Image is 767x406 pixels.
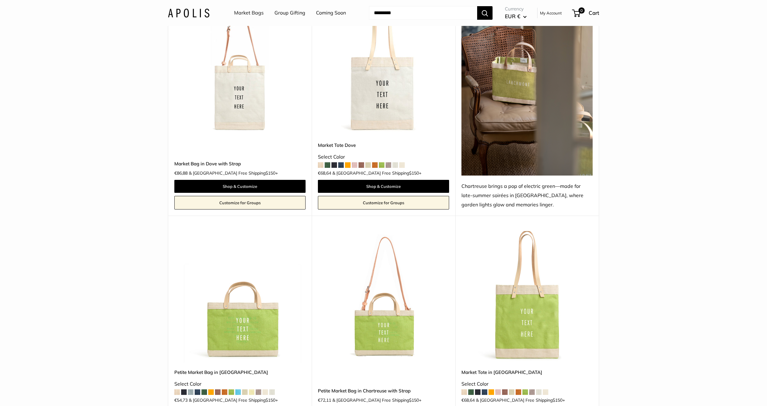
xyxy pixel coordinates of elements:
[174,160,306,167] a: Market Bag in Dove with Strap
[174,2,306,133] img: Market Bag in Dove with Strap
[409,170,419,176] span: $150
[174,2,306,133] a: Market Bag in Dove with StrapMarket Bag in Dove with Strap
[589,10,599,16] span: Cart
[318,231,449,362] img: Petite Market Bag in Chartreuse with Strap
[168,8,209,17] img: Apolis
[318,387,449,394] a: Petite Market Bag in Chartreuse with Strap
[318,196,449,209] a: Customize for Groups
[553,397,562,403] span: $150
[461,398,475,402] span: €68,64
[266,397,275,403] span: $150
[332,398,421,402] span: & [GEOGRAPHIC_DATA] Free Shipping +
[189,398,278,402] span: & [GEOGRAPHIC_DATA] Free Shipping +
[318,231,449,362] a: Petite Market Bag in Chartreuse with StrapPetite Market Bag in Chartreuse with Strap
[234,8,264,18] a: Market Bags
[332,171,421,175] span: & [GEOGRAPHIC_DATA] Free Shipping +
[174,171,188,175] span: €86,88
[174,196,306,209] a: Customize for Groups
[461,369,593,376] a: Market Tote in [GEOGRAPHIC_DATA]
[461,182,593,209] div: Chartreuse brings a pop of electric green—made for late-summer soirées in [GEOGRAPHIC_DATA], wher...
[174,231,306,362] img: Petite Market Bag in Chartreuse
[274,8,305,18] a: Group Gifting
[505,11,527,21] button: EUR €
[476,398,565,402] span: & [GEOGRAPHIC_DATA] Free Shipping +
[461,379,593,389] div: Select Color
[409,397,419,403] span: $150
[461,231,593,362] a: Market Tote in ChartreuseMarket Tote in Chartreuse
[318,180,449,193] a: Shop & Customize
[318,152,449,162] div: Select Color
[174,231,306,362] a: Petite Market Bag in ChartreusePetite Market Bag in Chartreuse
[505,5,527,13] span: Currency
[174,379,306,389] div: Select Color
[174,180,306,193] a: Shop & Customize
[318,2,449,133] a: Market Tote DoveMarket Tote Dove
[477,6,493,20] button: Search
[369,6,477,20] input: Search...
[461,2,593,176] img: Chartreuse brings a pop of electric green—made for late-summer soirées in Larchmont, where garden...
[573,8,599,18] a: 0 Cart
[316,8,346,18] a: Coming Soon
[318,142,449,149] a: Market Tote Dove
[505,13,520,19] span: EUR €
[174,369,306,376] a: Petite Market Bag in [GEOGRAPHIC_DATA]
[266,170,275,176] span: $150
[189,171,278,175] span: & [GEOGRAPHIC_DATA] Free Shipping +
[540,9,562,17] a: My Account
[318,171,331,175] span: €68,64
[318,2,449,133] img: Market Tote Dove
[578,7,585,14] span: 0
[174,398,188,402] span: €54,73
[461,231,593,362] img: Market Tote in Chartreuse
[318,398,331,402] span: €72,11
